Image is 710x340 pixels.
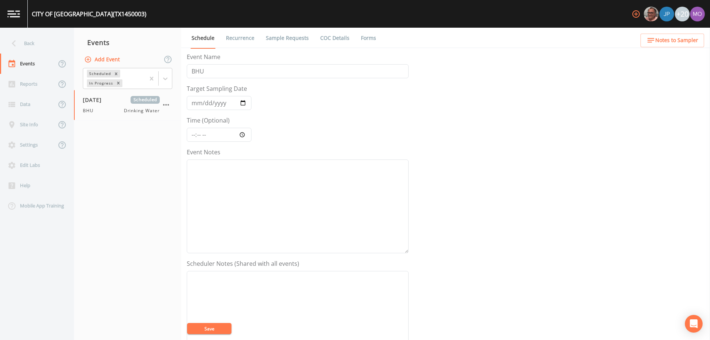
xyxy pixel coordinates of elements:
div: Scheduled [87,70,112,78]
button: Add Event [83,53,123,66]
img: 41241ef155101aa6d92a04480b0d0000 [659,7,674,21]
a: [DATE]ScheduledBHUDrinking Water [74,90,181,120]
a: Recurrence [225,28,256,48]
div: Events [74,33,181,52]
img: 4e251478aba98ce068fb7eae8f78b90c [690,7,705,21]
div: CITY OF [GEOGRAPHIC_DATA] (TX1450003) [32,10,146,18]
span: Notes to Sampler [655,36,698,45]
div: +20 [675,7,690,21]
div: Open Intercom Messenger [685,315,703,333]
button: Save [187,323,231,334]
div: In Progress [87,79,114,87]
img: e2d790fa78825a4bb76dcb6ab311d44c [644,7,659,21]
label: Event Notes [187,148,220,157]
span: [DATE] [83,96,107,104]
a: Sample Requests [265,28,310,48]
span: BHU [83,107,98,114]
img: logo [7,10,20,17]
div: Remove Scheduled [112,70,120,78]
div: Mike Franklin [643,7,659,21]
label: Target Sampling Date [187,84,247,93]
a: Schedule [190,28,216,49]
label: Time (Optional) [187,116,230,125]
div: Remove In Progress [114,79,122,87]
span: Scheduled [131,96,160,104]
label: Scheduler Notes (Shared with all events) [187,259,299,268]
a: COC Details [319,28,351,48]
label: Event Name [187,52,220,61]
div: Joshua gere Paul [659,7,674,21]
span: Drinking Water [124,107,160,114]
a: Forms [360,28,377,48]
button: Notes to Sampler [640,34,704,47]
